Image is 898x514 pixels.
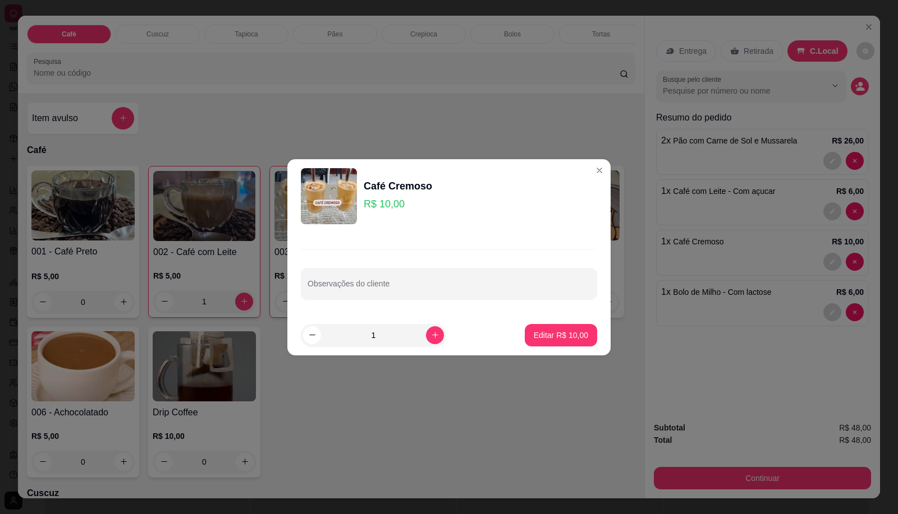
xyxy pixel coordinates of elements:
div: Café Cremoso [364,178,432,194]
img: product-image [301,168,357,224]
button: Editar R$ 10,00 [525,324,597,346]
p: Editar R$ 10,00 [534,330,588,341]
button: Close [590,161,608,179]
button: increase-product-quantity [426,326,444,344]
input: Observações do cliente [308,283,590,294]
button: decrease-product-quantity [303,326,321,344]
p: R$ 10,00 [364,196,432,212]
